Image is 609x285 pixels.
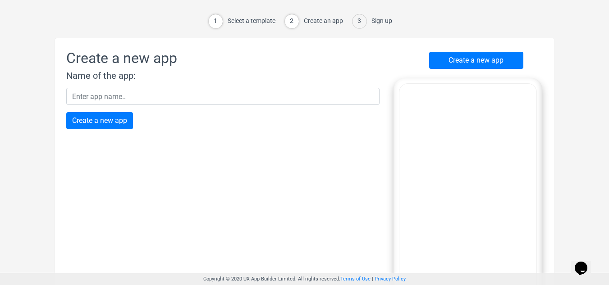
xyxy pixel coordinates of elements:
div: Sign up [371,16,392,26]
a: Terms of Use [340,276,371,282]
div: Create an app [304,16,343,26]
h3: Name of the app: [66,70,380,81]
h2: Create a new app [66,50,380,67]
div: 3 [352,14,367,29]
div: 2 [284,14,299,29]
div: Select a template [228,16,275,26]
a: Privacy Policy [375,276,406,282]
div: 1 [208,14,223,29]
iframe: chat widget [571,249,600,276]
input: Enter app name.. [66,88,380,105]
input: Create a new app [66,112,133,129]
